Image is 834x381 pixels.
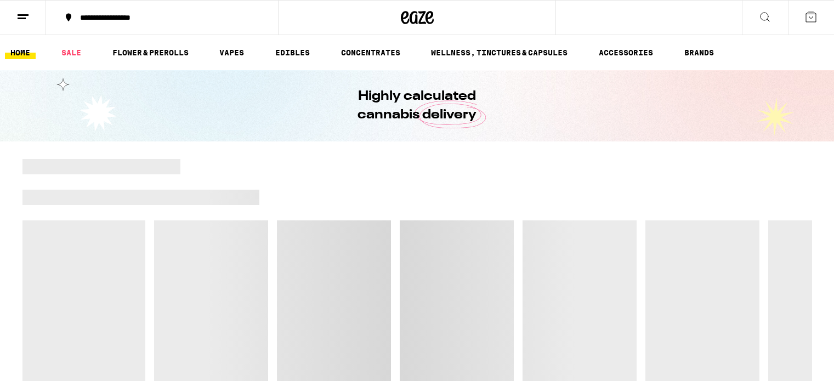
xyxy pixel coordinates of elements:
[327,87,508,124] h1: Highly calculated cannabis delivery
[107,46,194,59] a: FLOWER & PREROLLS
[5,46,36,59] a: HOME
[56,46,87,59] a: SALE
[336,46,406,59] a: CONCENTRATES
[425,46,573,59] a: WELLNESS, TINCTURES & CAPSULES
[679,46,719,59] a: BRANDS
[214,46,249,59] a: VAPES
[270,46,315,59] a: EDIBLES
[593,46,659,59] a: ACCESSORIES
